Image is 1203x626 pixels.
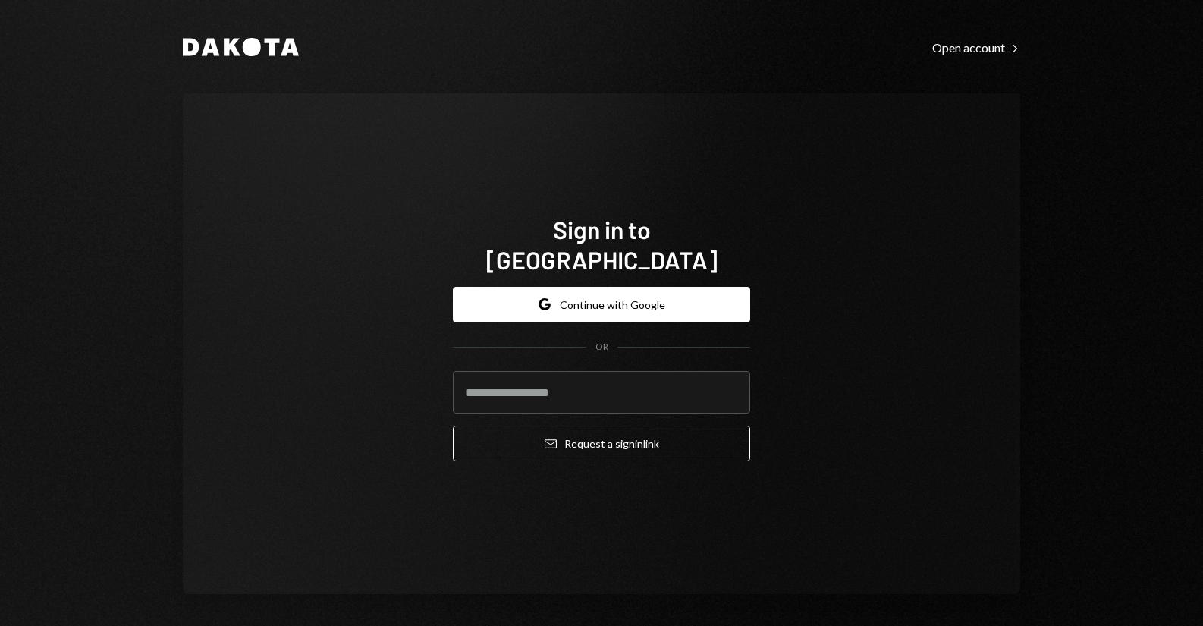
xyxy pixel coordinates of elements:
[453,214,750,275] h1: Sign in to [GEOGRAPHIC_DATA]
[453,287,750,322] button: Continue with Google
[595,341,608,354] div: OR
[453,426,750,461] button: Request a signinlink
[932,40,1020,55] div: Open account
[932,39,1020,55] a: Open account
